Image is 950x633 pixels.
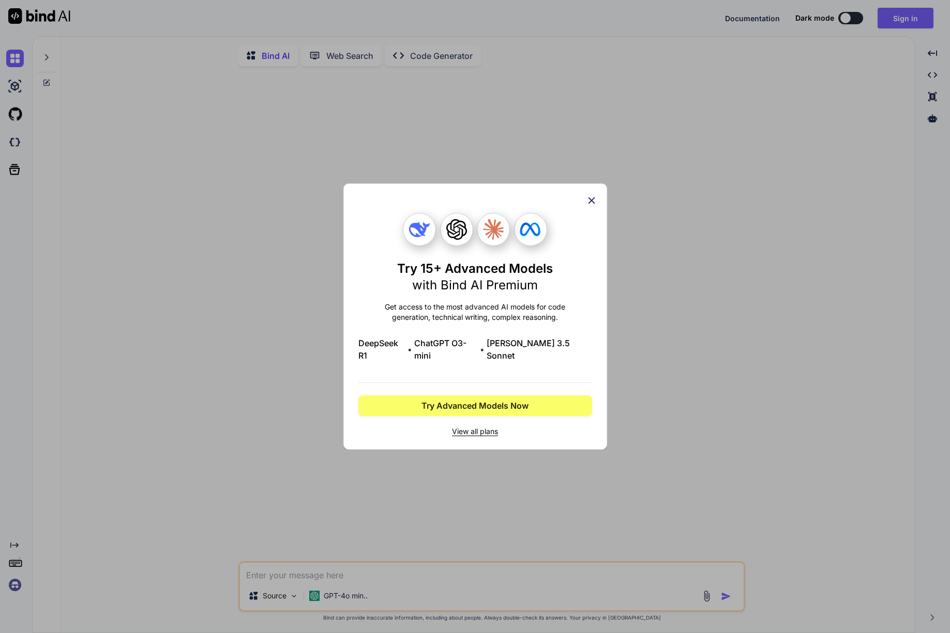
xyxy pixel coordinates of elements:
span: [PERSON_NAME] 3.5 Sonnet [487,337,592,362]
span: with Bind AI Premium [412,277,538,292]
span: • [408,343,412,356]
p: Get access to the most advanced AI models for code generation, technical writing, complex reasoning. [358,302,592,322]
h1: Try 15+ Advanced Models [397,260,553,294]
span: DeepSeek R1 [358,337,405,362]
span: • [480,343,485,356]
span: ChatGPT O3-mini [414,337,478,362]
span: Try Advanced Models Now [421,399,529,412]
img: Deepseek [409,219,430,240]
button: Try Advanced Models Now [358,395,592,416]
span: View all plans [358,426,592,437]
